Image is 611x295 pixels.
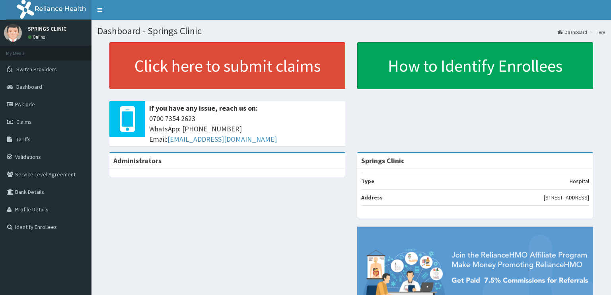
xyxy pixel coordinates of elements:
b: Type [361,178,374,185]
p: Hospital [570,177,589,185]
a: How to Identify Enrollees [357,42,593,89]
p: [STREET_ADDRESS] [544,193,589,201]
a: Dashboard [558,29,587,35]
p: SPRINGS CLINIC [28,26,66,31]
b: Address [361,194,383,201]
span: Switch Providers [16,66,57,73]
h1: Dashboard - Springs Clinic [97,26,605,36]
b: If you have any issue, reach us on: [149,104,258,113]
strong: Springs Clinic [361,156,405,165]
a: [EMAIL_ADDRESS][DOMAIN_NAME] [167,135,277,144]
a: Click here to submit claims [109,42,345,89]
span: 0700 7354 2623 WhatsApp: [PHONE_NUMBER] Email: [149,113,341,144]
li: Here [588,29,605,35]
b: Administrators [113,156,162,165]
span: Claims [16,118,32,125]
img: User Image [4,24,22,42]
span: Tariffs [16,136,31,143]
a: Online [28,34,47,40]
span: Dashboard [16,83,42,90]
